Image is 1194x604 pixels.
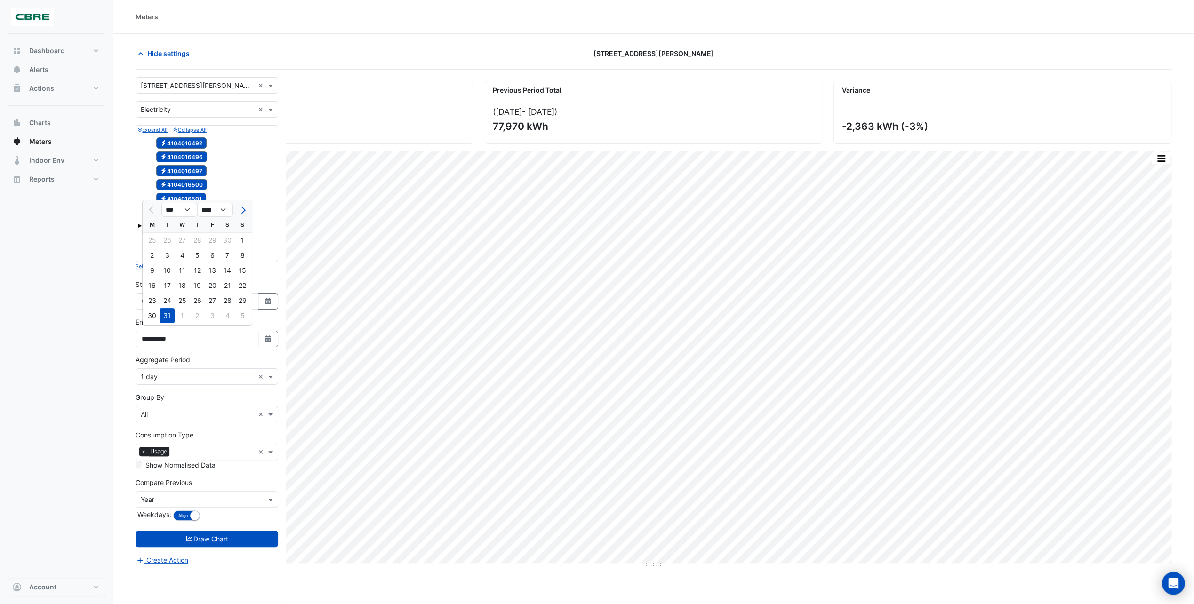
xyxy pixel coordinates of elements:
div: Thursday, October 5, 2023 [190,248,205,263]
div: 2 [190,308,205,323]
span: Clear [258,104,266,114]
div: Friday, October 20, 2023 [205,278,220,293]
span: 4104016500 [156,179,208,191]
button: Charts [8,113,105,132]
div: 22 [235,278,250,293]
div: 18 [175,278,190,293]
div: -2,363 kWh (-3%) [841,120,1162,132]
div: Monday, October 23, 2023 [144,293,160,308]
span: 4104016492 [156,137,207,149]
div: F [205,217,220,232]
div: 19 [190,278,205,293]
label: Group By [136,392,164,402]
div: Monday, October 16, 2023 [144,278,160,293]
div: 8 [235,248,250,263]
fa-icon: Electricity [160,195,167,202]
span: - [DATE] [522,107,554,117]
img: Company Logo [11,8,54,26]
label: Consumption Type [136,430,193,440]
div: Monday, October 9, 2023 [144,263,160,278]
div: ([DATE] ) [493,107,815,117]
span: Clear [258,80,266,90]
button: Reports [8,170,105,189]
div: 23 [144,293,160,308]
fa-icon: Select Date [264,335,272,343]
div: Thursday, November 2, 2023 [190,308,205,323]
div: 13 [205,263,220,278]
fa-icon: Electricity [160,181,167,188]
button: Collapse All [173,126,206,134]
div: 31 [160,308,175,323]
div: Saturday, October 7, 2023 [220,248,235,263]
div: 12 [190,263,205,278]
button: Indoor Env [8,151,105,170]
fa-icon: Select Date [264,297,272,305]
div: S [235,217,250,232]
label: Show Normalised Data [145,460,216,470]
div: Wednesday, November 1, 2023 [175,308,190,323]
div: 29 [235,293,250,308]
div: 16 [144,278,160,293]
span: Reports [29,175,55,184]
app-icon: Indoor Env [12,156,22,165]
select: Select year [197,203,233,217]
div: Sunday, November 5, 2023 [235,308,250,323]
div: 25 [175,293,190,308]
div: 2 [144,248,160,263]
span: 4104016497 [156,165,207,176]
app-icon: Alerts [12,65,22,74]
button: Next month [237,202,248,217]
div: Sunday, October 15, 2023 [235,263,250,278]
span: Clear [258,372,266,381]
span: × [139,447,148,456]
div: Saturday, October 21, 2023 [220,278,235,293]
div: 5 [190,248,205,263]
div: 17 [160,278,175,293]
div: 4 [220,308,235,323]
span: Indoor Env [29,156,64,165]
span: Alerts [29,65,48,74]
div: Monday, October 30, 2023 [144,308,160,323]
app-icon: Actions [12,84,22,93]
div: 3 [160,248,175,263]
div: Friday, November 3, 2023 [205,308,220,323]
div: 11 [175,263,190,278]
div: Variance [834,81,1171,99]
button: Draw Chart [136,531,278,547]
button: Meters [8,132,105,151]
fa-icon: Electricity [160,153,167,160]
div: Friday, October 27, 2023 [205,293,220,308]
button: Select Reportable [136,262,178,270]
div: 28 [220,293,235,308]
span: Charts [29,118,51,127]
span: Account [29,582,56,592]
div: 21 [220,278,235,293]
div: Monday, October 2, 2023 [144,248,160,263]
button: Create Action [136,555,189,565]
div: 1 [235,233,250,248]
div: Thursday, October 19, 2023 [190,278,205,293]
div: W [175,217,190,232]
div: 30 [144,308,160,323]
span: Actions [29,84,54,93]
div: Thursday, October 12, 2023 [190,263,205,278]
div: Tuesday, October 17, 2023 [160,278,175,293]
div: Friday, October 13, 2023 [205,263,220,278]
button: Account [8,578,105,596]
button: Dashboard [8,41,105,60]
div: Wednesday, October 25, 2023 [175,293,190,308]
div: 24 [160,293,175,308]
div: 77,970 kWh [493,120,813,132]
div: 27 [205,293,220,308]
div: Thursday, October 26, 2023 [190,293,205,308]
span: Usage [148,447,169,456]
div: 3 [205,308,220,323]
span: Hide settings [147,48,190,58]
div: Sunday, October 1, 2023 [235,233,250,248]
div: 5 [235,308,250,323]
button: Alerts [8,60,105,79]
div: Tuesday, October 10, 2023 [160,263,175,278]
div: Sunday, October 8, 2023 [235,248,250,263]
div: 14 [220,263,235,278]
div: Saturday, November 4, 2023 [220,308,235,323]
